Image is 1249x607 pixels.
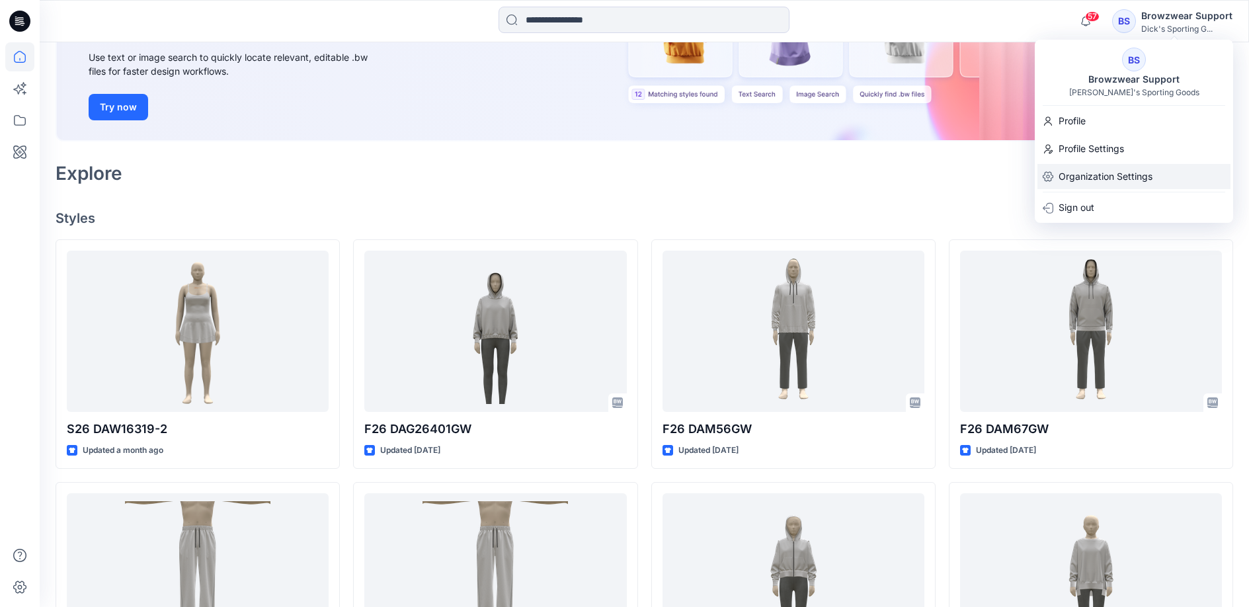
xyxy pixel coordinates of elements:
[1141,24,1232,34] div: Dick's Sporting G...
[380,444,440,458] p: Updated [DATE]
[1085,11,1100,22] span: 57
[1141,8,1232,24] div: Browzwear Support
[1059,108,1086,134] p: Profile
[1122,48,1146,71] div: BS
[83,444,163,458] p: Updated a month ago
[663,420,924,438] p: F26 DAM56GW
[1035,136,1233,161] a: Profile Settings
[364,251,626,412] a: F26 DAG26401GW
[89,94,148,120] button: Try now
[56,210,1233,226] h4: Styles
[56,163,122,184] h2: Explore
[89,50,386,78] div: Use text or image search to quickly locate relevant, editable .bw files for faster design workflows.
[976,444,1036,458] p: Updated [DATE]
[960,251,1222,412] a: F26 DAM67GW
[1059,136,1124,161] p: Profile Settings
[1112,9,1136,33] div: BS
[1035,108,1233,134] a: Profile
[364,420,626,438] p: F26 DAG26401GW
[1035,164,1233,189] a: Organization Settings
[960,420,1222,438] p: F26 DAM67GW
[1080,71,1188,87] div: Browzwear Support
[678,444,739,458] p: Updated [DATE]
[1059,164,1152,189] p: Organization Settings
[1059,195,1094,220] p: Sign out
[663,251,924,412] a: F26 DAM56GW
[67,420,329,438] p: S26 DAW16319-2
[67,251,329,412] a: S26 DAW16319-2
[1069,87,1199,97] div: [PERSON_NAME]'s Sporting Goods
